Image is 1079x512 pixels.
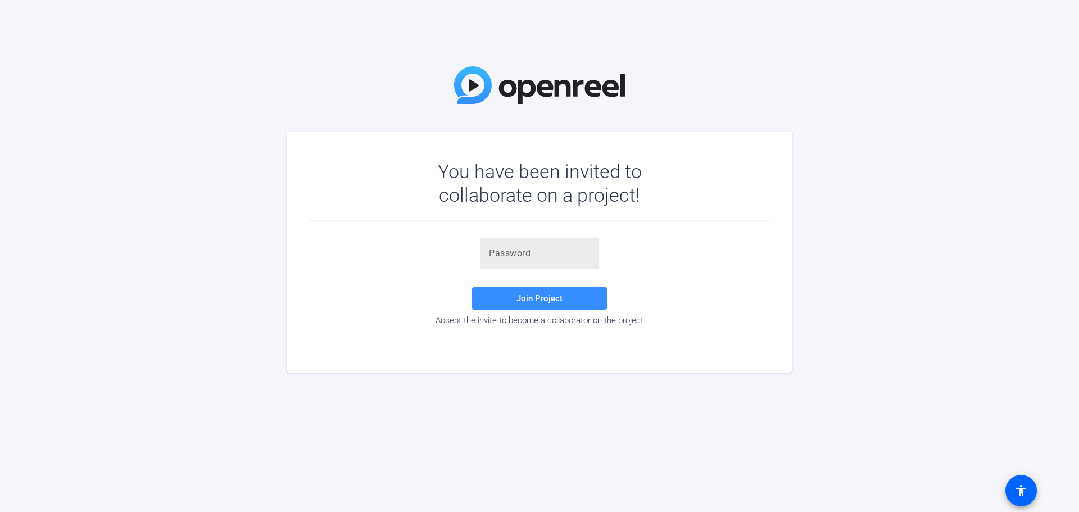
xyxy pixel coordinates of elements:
input: Password [489,247,590,260]
mat-icon: accessibility [1014,484,1028,497]
button: Join Project [472,287,607,310]
div: You have been invited to collaborate on a project! [405,160,674,207]
div: Accept the invite to become a collaborator on the project [309,315,770,325]
span: Join Project [516,293,563,303]
img: OpenReel Logo [454,66,625,104]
